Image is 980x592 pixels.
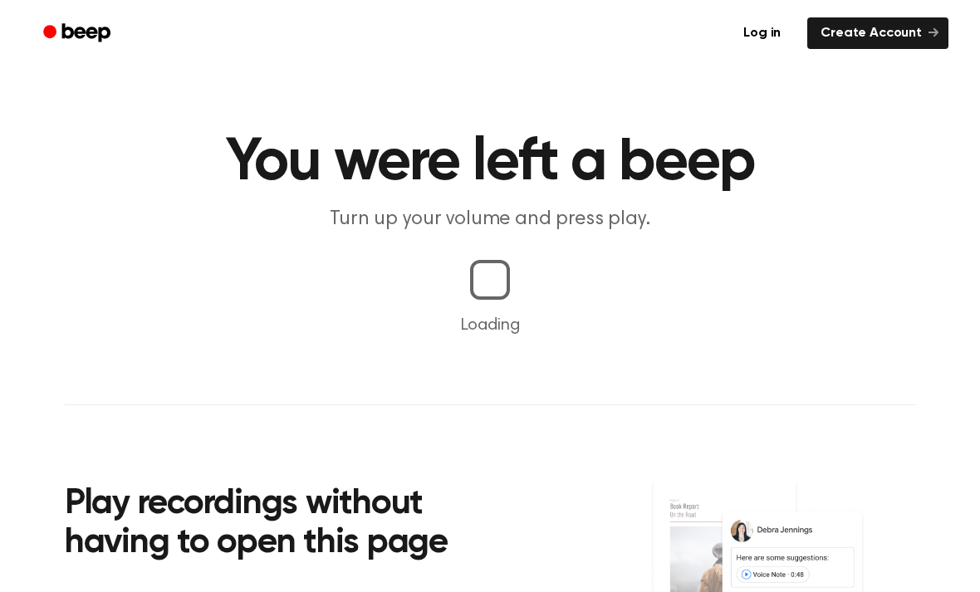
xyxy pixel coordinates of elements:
[65,485,512,564] h2: Play recordings without having to open this page
[807,17,948,49] a: Create Account
[32,17,125,50] a: Beep
[20,313,960,338] p: Loading
[171,206,809,233] p: Turn up your volume and press play.
[727,14,797,52] a: Log in
[65,133,915,193] h1: You were left a beep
